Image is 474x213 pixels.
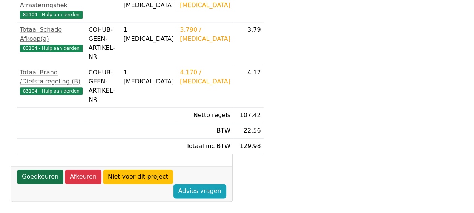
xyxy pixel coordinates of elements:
[233,108,264,123] td: 107.42
[20,68,83,86] div: Totaal Brand /Diefstalregeling (B)
[233,123,264,139] td: 22.56
[20,45,83,52] span: 83104 - Hulp aan derden
[233,22,264,65] td: 3.79
[103,170,173,184] a: Niet voor dit project
[20,11,83,19] span: 83104 - Hulp aan derden
[177,123,233,139] td: BTW
[20,25,83,52] a: Totaal Schade Afkoop(a)83104 - Hulp aan derden
[233,65,264,108] td: 4.17
[65,170,101,184] a: Afkeuren
[20,68,83,95] a: Totaal Brand /Diefstalregeling (B)83104 - Hulp aan derden
[180,25,230,43] div: 3.790 / [MEDICAL_DATA]
[86,65,121,108] td: COHUB-GEEN-ARTIKEL-NR
[233,139,264,154] td: 129.98
[123,68,174,86] div: 1 [MEDICAL_DATA]
[177,139,233,154] td: Totaal inc BTW
[17,170,63,184] a: Goedkeuren
[177,108,233,123] td: Netto regels
[86,22,121,65] td: COHUB-GEEN-ARTIKEL-NR
[180,68,230,86] div: 4.170 / [MEDICAL_DATA]
[20,87,83,95] span: 83104 - Hulp aan derden
[123,25,174,43] div: 1 [MEDICAL_DATA]
[20,25,83,43] div: Totaal Schade Afkoop(a)
[173,184,226,198] a: Advies vragen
